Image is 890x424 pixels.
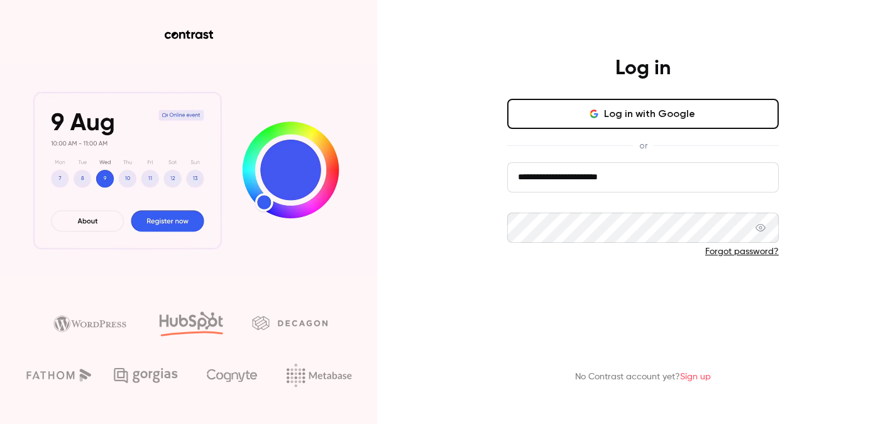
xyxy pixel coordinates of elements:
p: No Contrast account yet? [575,371,711,384]
img: decagon [252,316,327,330]
span: or [633,139,654,152]
button: Log in with Google [507,99,779,129]
button: Log in [507,278,779,308]
a: Forgot password? [705,247,779,256]
a: Sign up [680,372,711,381]
h4: Log in [615,56,671,81]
